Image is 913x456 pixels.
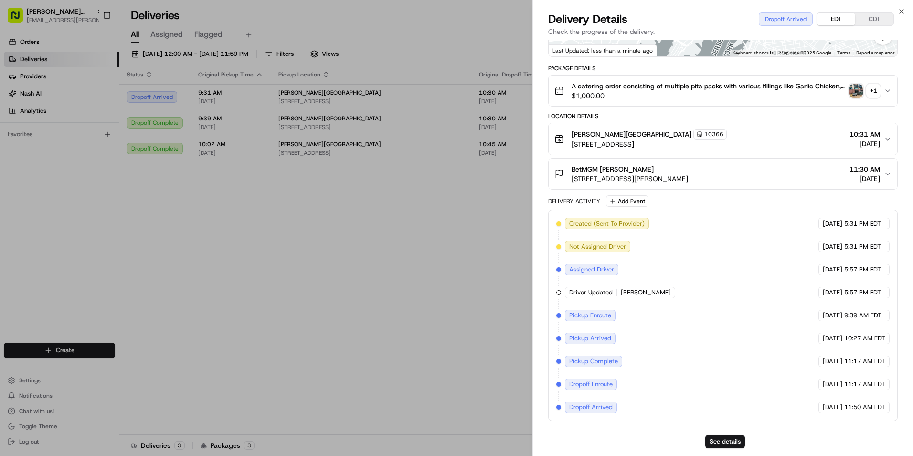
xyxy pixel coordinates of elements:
span: $1,000.00 [572,91,846,100]
button: photo_proof_of_delivery image+1 [849,84,880,98]
div: 💻 [81,215,88,222]
span: Pickup Arrived [569,334,611,343]
span: Not Assigned Driver [569,242,626,251]
span: [DATE] [849,174,880,184]
span: Pickup Enroute [569,311,611,320]
a: Powered byPylon [67,237,116,244]
span: 11:17 AM EDT [844,380,885,389]
a: Open this area in Google Maps (opens a new window) [551,44,583,56]
div: Start new chat [43,91,157,101]
div: Past conversations [10,124,61,132]
a: Report a map error [856,50,894,55]
img: Jaidyn Hatchett [10,165,25,180]
span: [DATE] [823,334,842,343]
span: A catering order consisting of multiple pita packs with various fillings like Garlic Chicken, Ste... [572,81,846,91]
span: Knowledge Base [19,214,73,223]
span: [PERSON_NAME][GEOGRAPHIC_DATA] [572,130,691,139]
span: [DATE] [85,174,104,182]
a: 💻API Documentation [77,210,157,227]
span: 10:27 AM EDT [844,334,885,343]
span: [DATE] [823,219,842,228]
span: [DATE] [823,380,842,389]
span: Dropoff Enroute [569,380,613,389]
span: Pickup Complete [569,357,618,366]
button: See details [705,435,745,448]
input: Clear [25,62,158,72]
span: 11:30 AM [849,164,880,174]
p: Check the progress of the delivery. [548,27,898,36]
span: 5:57 PM EDT [844,265,881,274]
span: 5:31 PM EDT [844,242,881,251]
span: • [79,174,83,182]
button: EDT [817,13,855,25]
span: [STREET_ADDRESS][PERSON_NAME] [572,174,688,184]
button: CDT [855,13,893,25]
button: BetMGM [PERSON_NAME][STREET_ADDRESS][PERSON_NAME]11:30 AM[DATE] [549,159,897,189]
span: [DATE] [849,139,880,149]
span: [PERSON_NAME] [30,174,77,182]
img: Nash [10,10,29,29]
span: Map data ©2025 Google [779,50,831,55]
span: API Documentation [90,214,153,223]
span: [DATE] [85,148,104,156]
img: Google [551,44,583,56]
span: Pylon [95,237,116,244]
button: Add Event [606,195,648,207]
span: Assigned Driver [569,265,614,274]
div: We're available if you need us! [43,101,131,109]
img: photo_proof_of_delivery image [849,84,863,98]
span: BetMGM [PERSON_NAME] [572,164,654,174]
span: 10:31 AM [849,130,880,139]
div: + 1 [867,84,880,98]
button: A catering order consisting of multiple pita packs with various fillings like Garlic Chicken, Ste... [549,76,897,106]
span: Driver Updated [569,288,613,297]
div: 📗 [10,215,17,222]
a: 📗Knowledge Base [6,210,77,227]
div: Package Details [548,65,898,72]
span: 5:31 PM EDT [844,219,881,228]
span: [DATE] [823,311,842,320]
span: [DATE] [823,265,842,274]
span: [PERSON_NAME] [30,148,77,156]
span: 10366 [704,130,723,138]
span: 5:57 PM EDT [844,288,881,297]
span: • [79,148,83,156]
span: 9:39 AM EDT [844,311,881,320]
span: [STREET_ADDRESS] [572,140,727,149]
div: Location Details [548,112,898,120]
img: 1736555255976-a54dd68f-1ca7-489b-9aae-adbdc363a1c4 [10,91,27,109]
span: [DATE] [823,242,842,251]
span: [DATE] [823,403,842,412]
img: Jaidyn Hatchett [10,139,25,154]
span: [DATE] [823,288,842,297]
div: Delivery Activity [548,197,600,205]
span: 11:50 AM EDT [844,403,885,412]
img: 9188753566659_6852d8bf1fb38e338040_72.png [20,91,37,109]
span: Dropoff Arrived [569,403,613,412]
a: Terms [837,50,850,55]
button: See all [148,122,174,134]
button: [PERSON_NAME][GEOGRAPHIC_DATA]10366[STREET_ADDRESS]10:31 AM[DATE] [549,123,897,155]
p: Welcome 👋 [10,38,174,54]
span: [PERSON_NAME] [621,288,671,297]
span: Delivery Details [548,11,627,27]
div: Last Updated: less than a minute ago [549,44,657,56]
span: [DATE] [823,357,842,366]
span: 11:17 AM EDT [844,357,885,366]
button: Start new chat [162,94,174,106]
span: Created (Sent To Provider) [569,219,645,228]
button: Keyboard shortcuts [733,50,774,56]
